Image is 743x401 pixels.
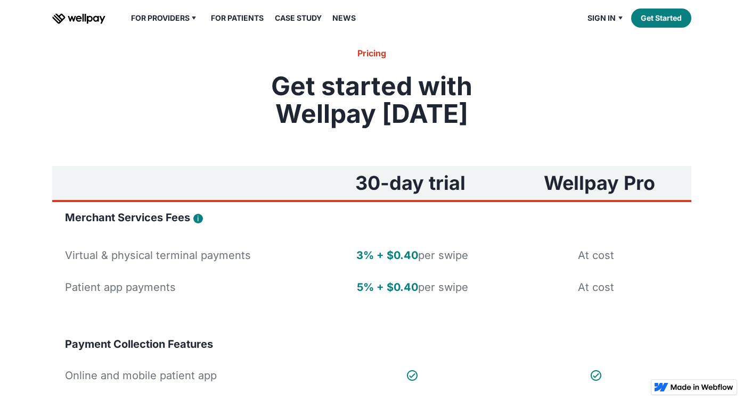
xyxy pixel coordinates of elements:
a: home [52,12,105,24]
img: Made in Webflow [671,384,733,390]
h3: 30-day trial [355,172,466,194]
div: For Providers [131,12,190,24]
div: At cost [578,248,614,263]
div: At cost [578,280,614,295]
strong: 5% + $0.40 [357,281,418,294]
h6: Pricing [209,47,535,60]
div: For Providers [125,12,205,24]
div: Patient app payments [65,280,176,295]
h2: Get started with Wellpay [DATE] [209,72,535,128]
a: For Patients [205,12,270,24]
div: Sign in [587,12,616,24]
a: News [326,12,362,24]
a: Get Started [631,9,691,28]
div: Sign in [581,12,631,24]
div: per swipe [357,280,468,295]
h4: Merchant Services Fees [65,211,190,224]
h3: Wellpay Pro [544,172,655,194]
strong: 3% + $0.40 [356,249,418,262]
div: Virtual & physical terminal payments [65,248,251,263]
div: per swipe [356,248,468,263]
h4: Payment Collection Features [65,337,213,351]
a: Case Study [268,12,328,24]
div: Online and mobile patient app [65,368,217,383]
div: i [197,214,199,223]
